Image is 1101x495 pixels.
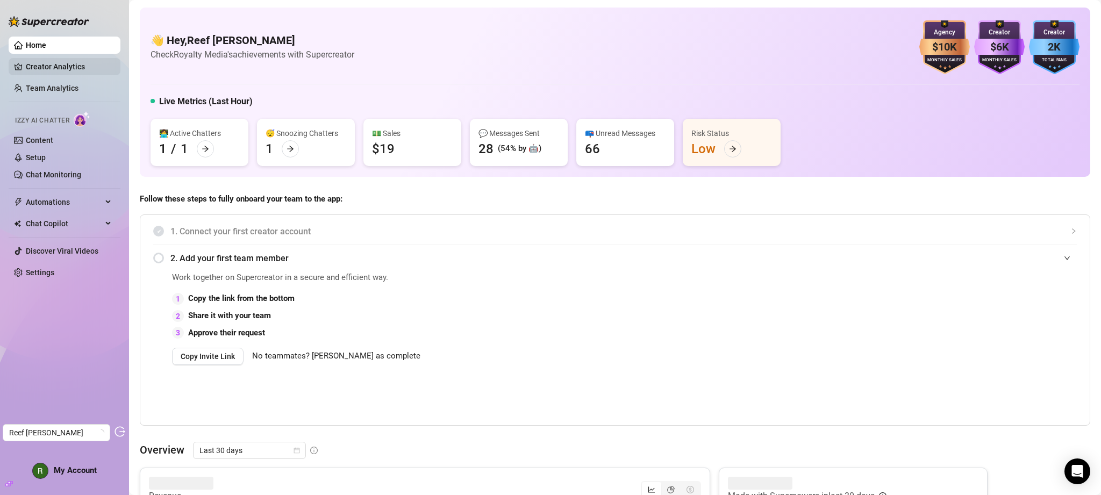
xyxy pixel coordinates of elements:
[310,447,318,454] span: info-circle
[585,140,600,157] div: 66
[974,39,1025,55] div: $6K
[140,194,342,204] strong: Follow these steps to fully onboard your team to the app:
[170,225,1077,238] span: 1. Connect your first creator account
[687,486,694,493] span: dollar-circle
[862,271,1077,409] iframe: Adding Team Members
[1029,20,1079,74] img: blue-badge-DgoSNQY1.svg
[26,41,46,49] a: Home
[1029,57,1079,64] div: Total Fans
[5,480,13,487] span: build
[974,20,1025,74] img: purple-badge-B9DA21FR.svg
[26,170,81,179] a: Chat Monitoring
[159,140,167,157] div: 1
[188,293,295,303] strong: Copy the link from the bottom
[199,442,299,458] span: Last 30 days
[1064,255,1070,261] span: expanded
[1070,228,1077,234] span: collapsed
[202,145,209,153] span: arrow-right
[151,48,354,61] article: Check Royalty Media's achievements with Supercreator
[14,220,21,227] img: Chat Copilot
[74,111,90,127] img: AI Chatter
[172,348,244,365] button: Copy Invite Link
[974,27,1025,38] div: Creator
[1029,39,1079,55] div: 2K
[691,127,772,139] div: Risk Status
[919,27,970,38] div: Agency
[159,95,253,108] h5: Live Metrics (Last Hour)
[729,145,737,153] span: arrow-right
[188,328,265,338] strong: Approve their request
[9,16,89,27] img: logo-BBDzfeDw.svg
[266,127,346,139] div: 😴 Snoozing Chatters
[172,271,835,284] span: Work together on Supercreator in a secure and efficient way.
[26,247,98,255] a: Discover Viral Videos
[181,140,188,157] div: 1
[266,140,273,157] div: 1
[9,425,104,441] span: Reef Galloway
[919,57,970,64] div: Monthly Sales
[919,39,970,55] div: $10K
[26,58,112,75] a: Creator Analytics
[1064,458,1090,484] div: Open Intercom Messenger
[172,293,184,305] div: 1
[172,310,184,322] div: 2
[26,153,46,162] a: Setup
[585,127,666,139] div: 📪 Unread Messages
[974,57,1025,64] div: Monthly Sales
[648,486,655,493] span: line-chart
[115,426,125,437] span: logout
[287,145,294,153] span: arrow-right
[15,116,69,126] span: Izzy AI Chatter
[188,311,271,320] strong: Share it with your team
[1029,27,1079,38] div: Creator
[667,486,675,493] span: pie-chart
[919,20,970,74] img: bronze-badge-qSZam9Wu.svg
[170,252,1077,265] span: 2. Add your first team member
[159,127,240,139] div: 👩‍💻 Active Chatters
[372,140,395,157] div: $19
[14,198,23,206] span: thunderbolt
[26,215,102,232] span: Chat Copilot
[478,127,559,139] div: 💬 Messages Sent
[181,352,235,361] span: Copy Invite Link
[26,193,102,211] span: Automations
[153,245,1077,271] div: 2. Add your first team member
[26,136,53,145] a: Content
[26,84,78,92] a: Team Analytics
[140,442,184,458] article: Overview
[294,447,300,454] span: calendar
[153,218,1077,245] div: 1. Connect your first creator account
[172,327,184,339] div: 3
[98,429,104,436] span: loading
[151,33,354,48] h4: 👋 Hey, Reef [PERSON_NAME]
[478,140,494,157] div: 28
[54,465,97,475] span: My Account
[26,268,54,277] a: Settings
[372,127,453,139] div: 💵 Sales
[33,463,48,478] img: ACg8ocLY9N6-PqO_L49U1OnUdAzWH6o8bxz6_aZR6b-TA5W-12egCw=s96-c
[498,142,541,155] div: (54% by 🤖)
[252,350,420,363] span: No teammates? [PERSON_NAME] as complete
